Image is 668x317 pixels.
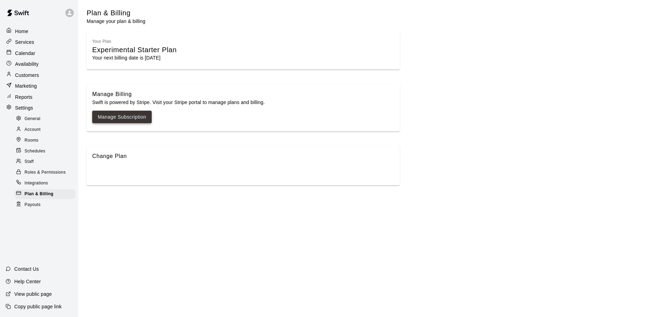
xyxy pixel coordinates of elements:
span: Account [25,126,41,133]
a: Staff [15,157,78,167]
span: Roles & Permissions [25,169,66,176]
span: Staff [25,158,34,165]
div: Experimental Starter Plan [92,45,394,55]
p: View public page [14,291,52,298]
p: Home [15,28,28,35]
div: Staff [15,157,75,167]
span: Payouts [25,201,41,208]
div: Schedules [15,146,75,156]
a: Services [5,37,73,47]
p: Reports [15,94,32,101]
button: Manage Subscription [92,111,152,124]
p: Calendar [15,50,35,57]
p: Swift is powered by Stripe. Visit your Stripe portal to manage plans and billing. [92,99,394,106]
a: Customers [5,70,73,80]
a: Marketing [5,81,73,91]
p: Availability [15,61,39,68]
div: Payouts [15,200,75,209]
div: Plan & Billing [15,189,75,199]
p: Copy public page link [14,303,62,310]
p: Your next billing date is [DATE] [92,54,394,61]
div: Account [15,125,75,135]
a: Calendar [5,48,73,58]
div: Change Plan [92,152,394,161]
span: Rooms [25,137,39,144]
p: Settings [15,104,33,111]
div: Integrations [15,179,75,188]
p: Marketing [15,82,37,89]
a: Reports [5,92,73,102]
a: Plan & Billing [15,189,78,199]
a: Manage Subscription [98,113,146,121]
span: Your Plan [92,39,111,44]
a: Account [15,125,78,135]
span: Schedules [25,148,46,155]
p: Customers [15,72,39,79]
h5: Plan & Billing [87,8,145,18]
span: Integrations [25,180,48,187]
div: Roles & Permissions [15,168,75,177]
p: Services [15,39,34,46]
a: Settings [5,103,73,113]
div: Manage Billing [92,90,394,99]
div: Rooms [15,136,75,145]
a: Schedules [15,146,78,157]
span: Plan & Billing [25,191,54,198]
div: General [15,114,75,124]
p: Contact Us [14,266,39,272]
a: Rooms [15,135,78,146]
a: Integrations [15,178,78,189]
a: Home [5,26,73,36]
a: Availability [5,59,73,69]
p: Help Center [14,278,41,285]
a: Roles & Permissions [15,167,78,178]
a: Payouts [15,199,78,210]
a: General [15,114,78,125]
p: Manage your plan & billing [87,18,145,25]
span: General [25,116,41,122]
